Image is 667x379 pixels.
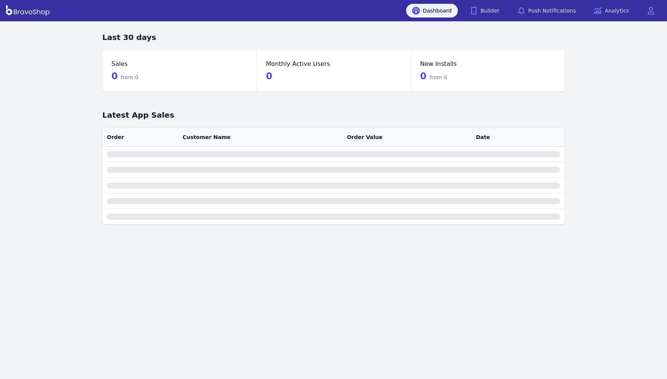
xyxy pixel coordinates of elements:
[342,128,471,147] th: Order Value
[420,59,556,69] dt: New Installs
[588,4,635,18] a: Analytics
[266,59,401,69] dt: Monthly Active Users
[266,70,272,82] div: 0
[102,110,565,120] h1: Latest App Sales
[178,128,342,147] th: Customer Name
[121,74,138,81] span: from 0
[420,70,447,82] div: 0
[102,128,178,147] th: Order
[511,4,582,18] a: Push Notifications
[472,128,538,147] th: Date
[102,32,565,43] h3: Last 30 days
[111,70,138,82] div: 0
[111,59,247,69] dt: Sales
[464,4,506,18] a: Builder
[406,4,458,18] a: Dashboard
[6,5,49,16] img: BravoShop
[429,74,447,81] span: from 0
